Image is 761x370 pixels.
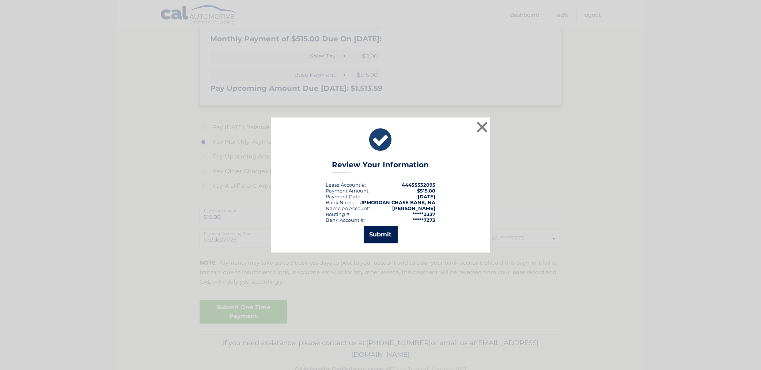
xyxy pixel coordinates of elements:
div: Bank Account #: [326,217,365,223]
span: [DATE] [418,194,435,199]
span: Payment Date [326,194,360,199]
strong: [PERSON_NAME] [392,205,435,211]
h3: Review Your Information [332,160,429,173]
div: Routing #: [326,211,351,217]
strong: 44455532095 [402,182,435,188]
div: Bank Name: [326,199,356,205]
button: × [475,120,489,134]
div: Lease Account #: [326,182,366,188]
div: Name on Account: [326,205,370,211]
strong: JPMORGAN CHASE BANK, NA [360,199,435,205]
button: Submit [364,226,398,243]
div: : [326,194,361,199]
div: Payment Amount: [326,188,370,194]
span: $515.00 [417,188,435,194]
